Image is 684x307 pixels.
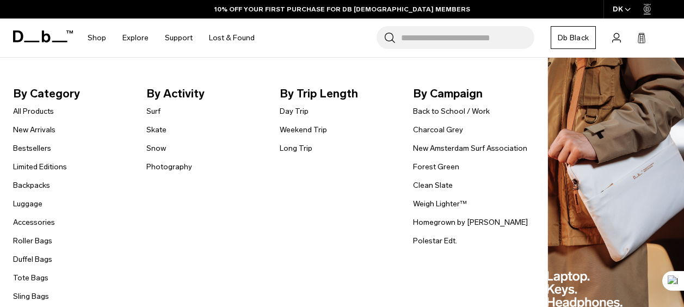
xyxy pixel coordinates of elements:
[146,106,161,117] a: Surf
[13,106,54,117] a: All Products
[413,198,467,210] a: Weigh Lighter™
[214,4,470,14] a: 10% OFF YOUR FIRST PURCHASE FOR DB [DEMOGRAPHIC_DATA] MEMBERS
[280,124,327,136] a: Weekend Trip
[280,106,309,117] a: Day Trip
[146,124,167,136] a: Skate
[13,217,55,228] a: Accessories
[280,85,396,102] span: By Trip Length
[13,85,129,102] span: By Category
[13,235,52,247] a: Roller Bags
[413,106,490,117] a: Back to School / Work
[13,254,52,265] a: Duffel Bags
[413,85,529,102] span: By Campaign
[413,143,527,154] a: New Amsterdam Surf Association
[413,180,453,191] a: Clean Slate
[209,19,255,57] a: Lost & Found
[13,272,48,284] a: Tote Bags
[413,161,459,173] a: Forest Green
[13,198,42,210] a: Luggage
[13,143,51,154] a: Bestsellers
[13,124,56,136] a: New Arrivals
[551,26,596,49] a: Db Black
[280,143,312,154] a: Long Trip
[88,19,106,57] a: Shop
[413,235,457,247] a: Polestar Edt.
[146,143,166,154] a: Snow
[413,217,528,228] a: Homegrown by [PERSON_NAME]
[13,161,67,173] a: Limited Editions
[122,19,149,57] a: Explore
[13,291,49,302] a: Sling Bags
[13,180,50,191] a: Backpacks
[79,19,263,57] nav: Main Navigation
[146,85,262,102] span: By Activity
[165,19,193,57] a: Support
[146,161,192,173] a: Photography
[413,124,463,136] a: Charcoal Grey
